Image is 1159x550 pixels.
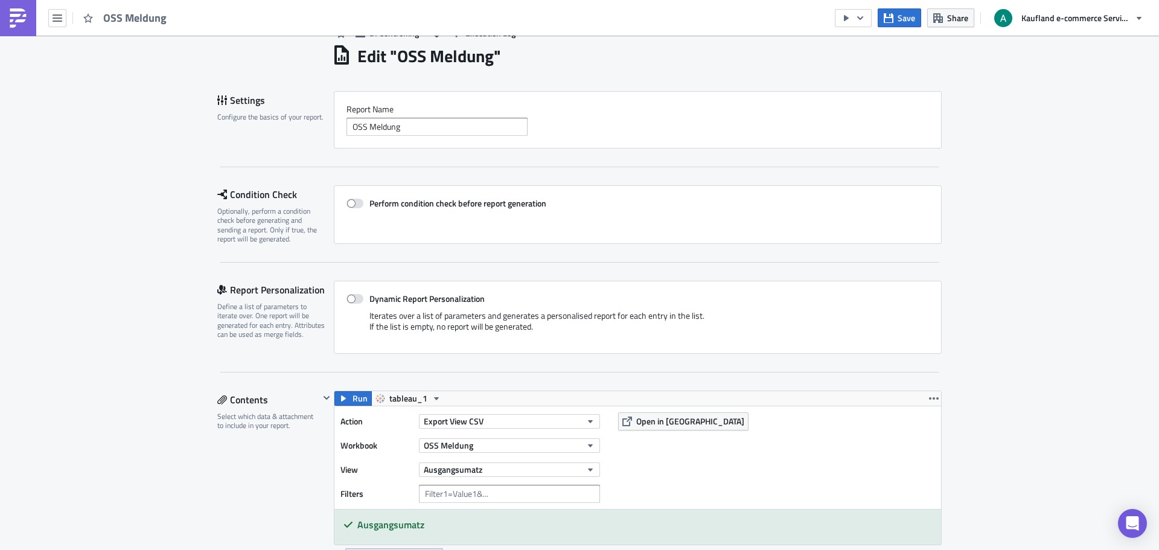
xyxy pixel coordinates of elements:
[419,485,600,503] input: Filter1=Value1&...
[947,11,968,24] span: Share
[898,11,915,24] span: Save
[419,462,600,477] button: Ausgangsumatz
[217,91,334,109] div: Settings
[319,391,334,405] button: Hide content
[371,391,445,406] button: tableau_1
[1118,509,1147,538] div: Open Intercom Messenger
[389,391,427,406] span: tableau_1
[217,391,319,409] div: Contents
[5,5,576,54] body: Rich Text Area. Press ALT-0 for help.
[5,5,576,14] p: Mit dieser Mail erhaltet ihr die Daten der aktuellen OSS Meldung.
[993,8,1014,28] img: Avatar
[424,415,484,427] span: Export View CSV
[127,18,274,28] strong: [EMAIL_ADDRESS][DOMAIN_NAME]
[340,461,413,479] label: View
[346,104,929,115] label: Report Nam﻿e
[217,302,326,339] div: Define a list of parameters to iterate over. One report will be generated for each entry. Attribu...
[636,415,744,427] span: Open in [GEOGRAPHIC_DATA]
[217,112,326,121] div: Configure the basics of your report.
[357,520,932,529] h5: Ausgangsumatz
[217,412,319,430] div: Select which data & attachment to include in your report.
[419,438,600,453] button: OSS Meldung
[340,485,413,503] label: Filters
[5,45,576,54] p: euer Controlling BI-Team
[5,31,576,41] p: Viele Grüße,
[987,5,1150,31] button: Kaufland e-commerce Services GmbH & Co. KG
[424,439,473,452] span: OSS Meldung
[419,414,600,429] button: Export View CSV
[8,8,28,28] img: PushMetrics
[103,11,168,25] span: OSS Meldung
[5,18,576,28] p: Bei Fragen wendet euch bitte an .
[369,197,546,209] strong: Perform condition check before report generation
[424,463,482,476] span: Ausgangsumatz
[1021,11,1130,24] span: Kaufland e-commerce Services GmbH & Co. KG
[618,412,749,430] button: Open in [GEOGRAPHIC_DATA]
[369,292,485,305] strong: Dynamic Report Personalization
[340,412,413,430] label: Action
[217,281,334,299] div: Report Personalization
[357,45,501,67] h1: Edit " OSS Meldung "
[217,185,334,203] div: Condition Check
[340,436,413,455] label: Workbook
[346,310,929,341] div: Iterates over a list of parameters and generates a personalised report for each entry in the list...
[878,8,921,27] button: Save
[334,391,372,406] button: Run
[353,391,368,406] span: Run
[217,206,326,244] div: Optionally, perform a condition check before generating and sending a report. Only if true, the r...
[927,8,974,27] button: Share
